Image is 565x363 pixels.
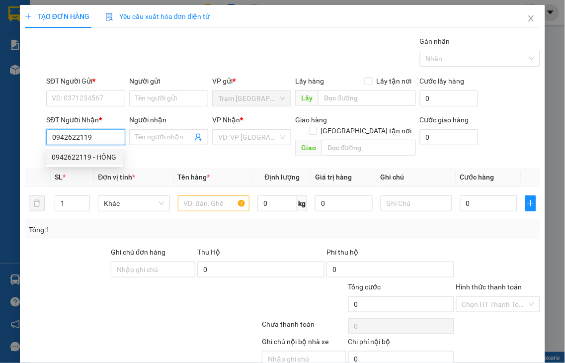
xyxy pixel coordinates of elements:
[295,140,322,156] span: Giao
[317,125,416,136] span: [GEOGRAPHIC_DATA] tận nơi
[322,140,416,156] input: Dọc đường
[456,283,522,291] label: Hình thức thanh toán
[348,336,454,351] div: Chi phí nội bộ
[315,195,372,211] input: 0
[373,76,416,87] span: Lấy tận nơi
[111,248,165,256] label: Ghi chú đơn hàng
[52,152,117,163] div: 0942622119 - HỒNG
[525,195,536,211] button: plus
[420,129,478,145] input: Cước giao hàng
[262,336,346,351] div: Ghi chú nội bộ nhà xe
[377,168,456,187] th: Ghi chú
[46,76,125,87] div: SĐT Người Gửi
[105,12,210,20] span: Yêu cầu xuất hóa đơn điện tử
[197,248,220,256] span: Thu Hộ
[526,199,536,207] span: plus
[178,173,210,181] span: Tên hàng
[315,173,352,181] span: Giá trị hàng
[295,116,327,124] span: Giao hàng
[420,91,478,106] input: Cước lấy hàng
[64,14,95,95] b: Biên nhận gởi hàng hóa
[420,37,450,45] label: Gán nhãn
[98,173,135,181] span: Đơn vị tính
[212,116,240,124] span: VP Nhận
[12,64,55,111] b: An Anh Limousine
[295,90,318,106] span: Lấy
[212,76,291,87] div: VP gửi
[29,224,219,235] div: Tổng: 1
[178,195,249,211] input: VD: Bàn, Ghế
[420,116,469,124] label: Cước giao hàng
[111,262,195,277] input: Ghi chú đơn hàng
[104,196,163,211] span: Khác
[46,114,125,125] div: SĐT Người Nhận
[261,319,347,336] div: Chưa thanh toán
[381,195,452,211] input: Ghi Chú
[105,13,113,21] img: icon
[527,14,535,22] span: close
[55,173,63,181] span: SL
[25,13,32,20] span: plus
[517,5,545,33] button: Close
[25,12,89,20] span: TẠO ĐƠN HÀNG
[295,77,324,85] span: Lấy hàng
[297,195,307,211] span: kg
[265,173,300,181] span: Định lượng
[129,76,208,87] div: Người gửi
[348,283,381,291] span: Tổng cước
[460,173,494,181] span: Cước hàng
[29,195,45,211] button: delete
[194,133,202,141] span: user-add
[420,77,465,85] label: Cước lấy hàng
[326,247,454,262] div: Phí thu hộ
[129,114,208,125] div: Người nhận
[46,149,123,165] div: 0942622119 - HỒNG
[218,91,285,106] span: Trạm Ninh Hải
[318,90,416,106] input: Dọc đường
